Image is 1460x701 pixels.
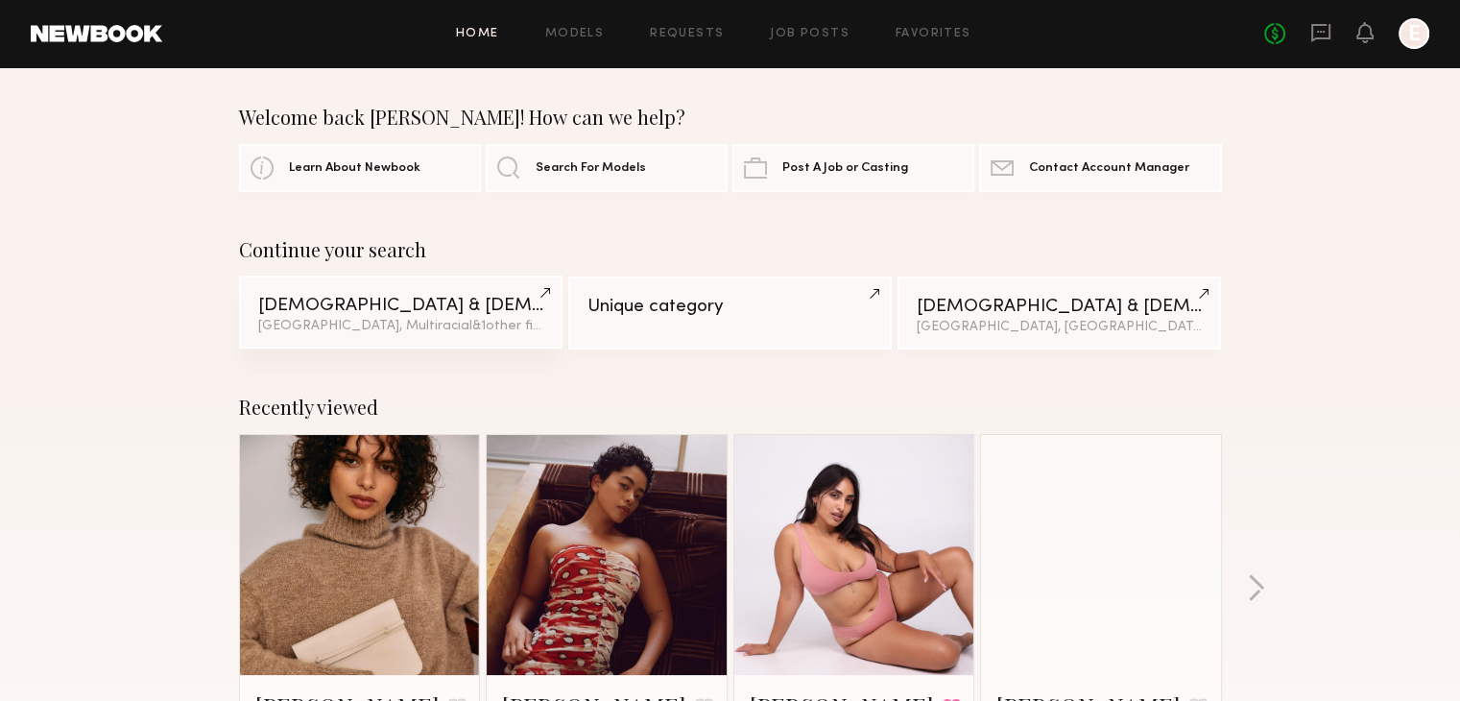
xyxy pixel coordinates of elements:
a: Contact Account Manager [979,144,1221,192]
a: E [1399,18,1429,49]
div: [GEOGRAPHIC_DATA], [GEOGRAPHIC_DATA] [917,321,1202,334]
div: Welcome back [PERSON_NAME]! How can we help? [239,106,1222,129]
div: [DEMOGRAPHIC_DATA] & [DEMOGRAPHIC_DATA] Models [917,298,1202,316]
a: Learn About Newbook [239,144,481,192]
div: Continue your search [239,238,1222,261]
a: Models [545,28,604,40]
a: [DEMOGRAPHIC_DATA] & [DEMOGRAPHIC_DATA] Models[GEOGRAPHIC_DATA], [GEOGRAPHIC_DATA] [898,277,1221,350]
span: Post A Job or Casting [782,162,908,175]
a: Home [456,28,499,40]
span: Search For Models [536,162,646,175]
span: Contact Account Manager [1029,162,1189,175]
span: Learn About Newbook [289,162,420,175]
a: Requests [650,28,724,40]
a: [DEMOGRAPHIC_DATA] & [DEMOGRAPHIC_DATA] Models[GEOGRAPHIC_DATA], Multiracial&1other filter [239,276,562,349]
div: Recently viewed [239,396,1222,419]
div: [GEOGRAPHIC_DATA], Multiracial [258,320,543,333]
a: Job Posts [770,28,850,40]
div: Unique category [587,298,873,316]
a: Unique category [568,277,892,350]
div: [DEMOGRAPHIC_DATA] & [DEMOGRAPHIC_DATA] Models [258,297,543,315]
a: Favorites [896,28,971,40]
a: Search For Models [486,144,728,192]
span: & 1 other filter [472,320,555,332]
a: Post A Job or Casting [732,144,974,192]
